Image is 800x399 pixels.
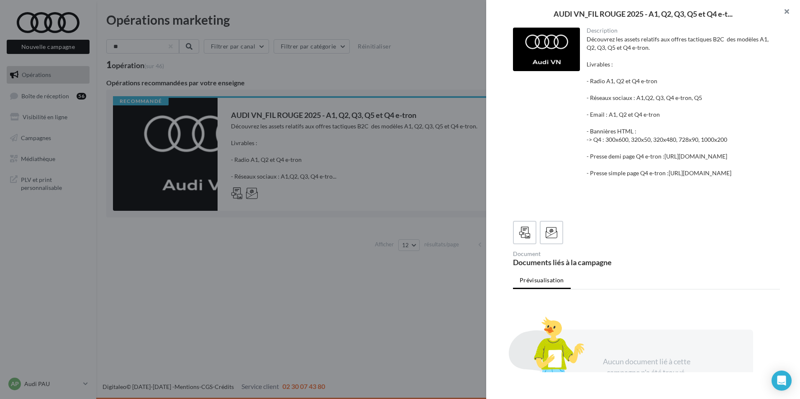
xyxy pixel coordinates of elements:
[772,371,792,391] div: Open Intercom Messenger
[587,28,774,33] div: Description
[513,258,643,266] div: Documents liés à la campagne
[554,10,733,18] span: AUDI VN_FIL ROUGE 2025 - A1, Q2, Q3, Q5 et Q4 e-t...
[513,251,643,257] div: Document
[669,169,731,176] a: [URL][DOMAIN_NAME]
[587,35,774,211] div: Découvrez les assets relatifs aux offres tactiques B2C des modèles A1, Q2, Q3, Q5 et Q4 e-tron. L...
[593,356,700,378] div: Aucun document lié à cette campagne n'a été trouvé.
[664,153,727,160] a: [URL][DOMAIN_NAME]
